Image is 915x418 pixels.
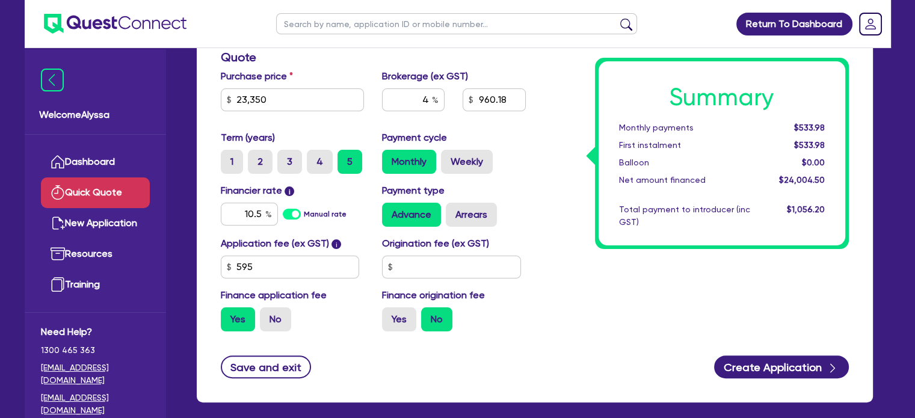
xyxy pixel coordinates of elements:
[276,13,637,34] input: Search by name, application ID or mobile number...
[382,307,416,331] label: Yes
[51,277,65,292] img: training
[610,156,759,169] div: Balloon
[285,186,294,196] span: i
[610,139,759,152] div: First instalment
[421,307,452,331] label: No
[41,325,150,339] span: Need Help?
[619,83,825,112] h1: Summary
[441,150,493,174] label: Weekly
[801,158,824,167] span: $0.00
[307,150,333,174] label: 4
[382,69,468,84] label: Brokerage (ex GST)
[610,203,759,229] div: Total payment to introducer (inc GST)
[41,177,150,208] a: Quick Quote
[304,209,347,220] label: Manual rate
[778,175,824,185] span: $24,004.50
[44,14,186,34] img: quest-connect-logo-blue
[41,392,150,417] a: [EMAIL_ADDRESS][DOMAIN_NAME]
[248,150,273,174] label: 2
[221,183,295,198] label: Financier rate
[786,204,824,214] span: $1,056.20
[41,239,150,269] a: Resources
[855,8,886,40] a: Dropdown toggle
[41,361,150,387] a: [EMAIL_ADDRESS][DOMAIN_NAME]
[221,355,312,378] button: Save and exit
[793,140,824,150] span: $533.98
[382,203,441,227] label: Advance
[221,307,255,331] label: Yes
[39,108,152,122] span: Welcome Alyssa
[793,123,824,132] span: $533.98
[221,50,526,64] h3: Quote
[41,344,150,357] span: 1300 465 363
[382,236,489,251] label: Origination fee (ex GST)
[260,307,291,331] label: No
[736,13,852,35] a: Return To Dashboard
[331,239,341,249] span: i
[446,203,497,227] label: Arrears
[382,131,447,145] label: Payment cycle
[277,150,302,174] label: 3
[382,288,485,303] label: Finance origination fee
[610,121,759,134] div: Monthly payments
[41,147,150,177] a: Dashboard
[41,69,64,91] img: icon-menu-close
[41,208,150,239] a: New Application
[382,183,445,198] label: Payment type
[382,150,436,174] label: Monthly
[51,216,65,230] img: new-application
[221,69,293,84] label: Purchase price
[221,236,329,251] label: Application fee (ex GST)
[221,150,243,174] label: 1
[221,131,275,145] label: Term (years)
[51,247,65,261] img: resources
[714,355,849,378] button: Create Application
[221,288,327,303] label: Finance application fee
[41,269,150,300] a: Training
[337,150,362,174] label: 5
[51,185,65,200] img: quick-quote
[610,174,759,186] div: Net amount financed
